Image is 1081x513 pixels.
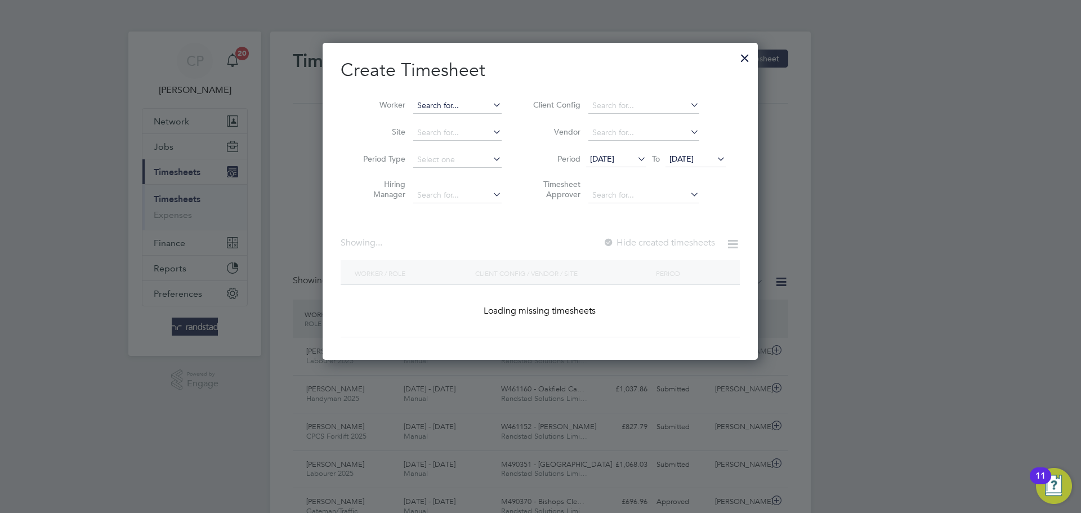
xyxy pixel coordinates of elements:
input: Search for... [588,98,699,114]
input: Search for... [588,188,699,203]
span: ... [376,237,382,248]
label: Timesheet Approver [530,179,580,199]
div: Showing [341,237,385,249]
label: Vendor [530,127,580,137]
label: Worker [355,100,405,110]
span: [DATE] [669,154,694,164]
input: Search for... [413,188,502,203]
label: Hiring Manager [355,179,405,199]
input: Search for... [413,98,502,114]
span: To [649,151,663,166]
input: Search for... [588,125,699,141]
input: Search for... [413,125,502,141]
button: Open Resource Center, 11 new notifications [1036,468,1072,504]
label: Hide created timesheets [603,237,715,248]
input: Select one [413,152,502,168]
h2: Create Timesheet [341,59,740,82]
span: [DATE] [590,154,614,164]
div: 11 [1035,476,1046,490]
label: Client Config [530,100,580,110]
label: Period Type [355,154,405,164]
label: Site [355,127,405,137]
label: Period [530,154,580,164]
